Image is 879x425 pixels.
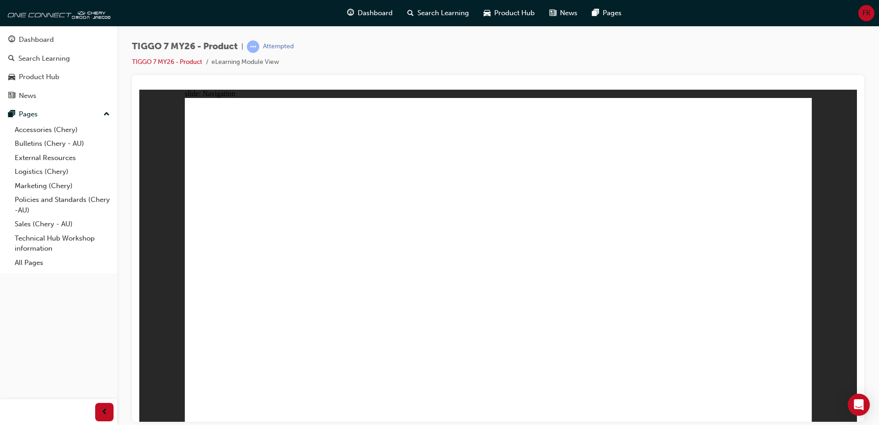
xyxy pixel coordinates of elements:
a: Product Hub [4,69,114,86]
a: Technical Hub Workshop information [11,231,114,256]
a: TIGGO 7 MY26 - Product [132,58,202,66]
span: pages-icon [592,7,599,19]
span: news-icon [8,92,15,100]
span: guage-icon [347,7,354,19]
span: up-icon [103,109,110,121]
span: learningRecordVerb_ATTEMPT-icon [247,40,259,53]
button: DashboardSearch LearningProduct HubNews [4,29,114,106]
a: Sales (Chery - AU) [11,217,114,231]
a: News [4,87,114,104]
a: guage-iconDashboard [340,4,400,23]
a: Logistics (Chery) [11,165,114,179]
span: Pages [603,8,622,18]
li: eLearning Module View [211,57,279,68]
div: Dashboard [19,34,54,45]
a: External Resources [11,151,114,165]
span: guage-icon [8,36,15,44]
div: Pages [19,109,38,120]
div: News [19,91,36,101]
span: search-icon [407,7,414,19]
button: FK [858,5,874,21]
div: Search Learning [18,53,70,64]
a: All Pages [11,256,114,270]
a: news-iconNews [542,4,585,23]
div: Attempted [263,42,294,51]
a: Dashboard [4,31,114,48]
div: Open Intercom Messenger [848,394,870,416]
a: car-iconProduct Hub [476,4,542,23]
button: Pages [4,106,114,123]
a: Search Learning [4,50,114,67]
span: pages-icon [8,110,15,119]
span: prev-icon [101,407,108,418]
a: Bulletins (Chery - AU) [11,137,114,151]
a: Marketing (Chery) [11,179,114,193]
span: news-icon [549,7,556,19]
span: TIGGO 7 MY26 - Product [132,41,238,52]
img: oneconnect [5,4,110,22]
span: car-icon [8,73,15,81]
span: Search Learning [417,8,469,18]
div: Product Hub [19,72,59,82]
a: Policies and Standards (Chery -AU) [11,193,114,217]
a: search-iconSearch Learning [400,4,476,23]
span: Dashboard [358,8,393,18]
a: pages-iconPages [585,4,629,23]
span: search-icon [8,55,15,63]
span: Product Hub [494,8,535,18]
span: | [241,41,243,52]
span: car-icon [484,7,491,19]
span: News [560,8,577,18]
a: Accessories (Chery) [11,123,114,137]
span: FK [862,8,870,18]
